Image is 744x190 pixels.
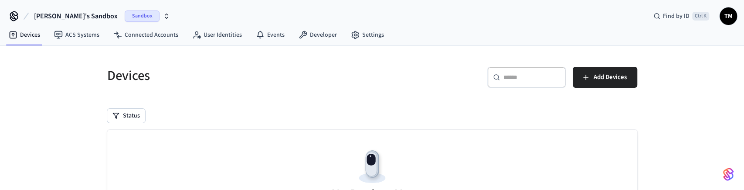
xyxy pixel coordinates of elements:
a: Connected Accounts [106,27,185,43]
a: Devices [2,27,47,43]
img: SeamLogoGradient.69752ec5.svg [723,167,734,181]
a: Developer [292,27,344,43]
span: Add Devices [594,72,627,83]
a: ACS Systems [47,27,106,43]
span: Ctrl K [692,12,709,21]
span: [PERSON_NAME]'s Sandbox [34,11,118,21]
button: Status [107,109,145,123]
img: Devices Empty State [353,147,392,187]
span: Sandbox [125,10,160,22]
h5: Devices [107,67,367,85]
a: Events [249,27,292,43]
span: Find by ID [663,12,690,21]
button: Add Devices [573,67,637,88]
button: TM [720,7,737,25]
a: Settings [344,27,391,43]
a: User Identities [185,27,249,43]
span: TM [720,8,736,24]
div: Find by IDCtrl K [646,8,716,24]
